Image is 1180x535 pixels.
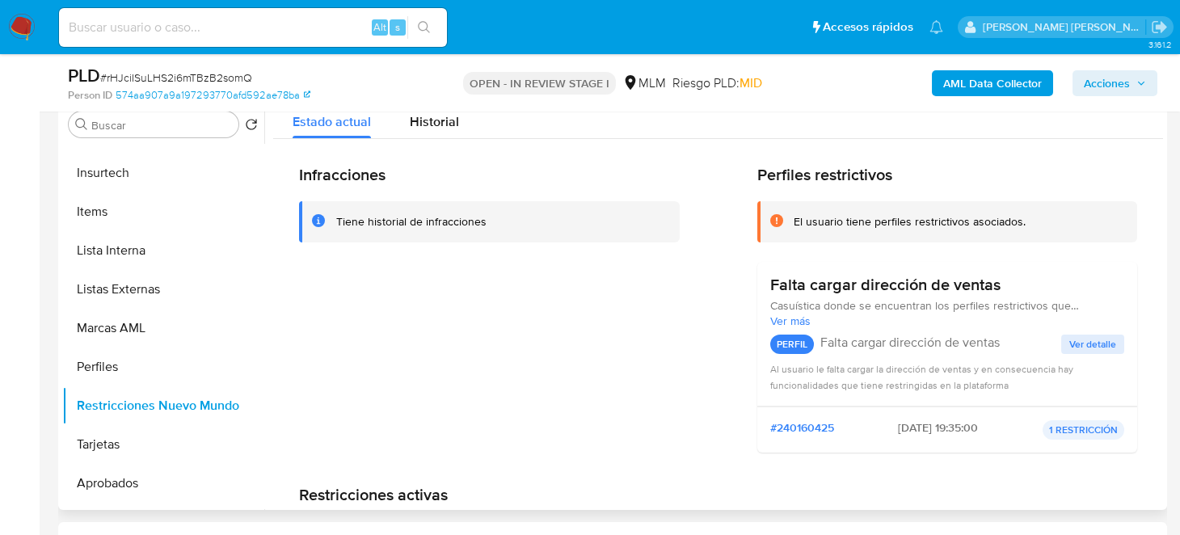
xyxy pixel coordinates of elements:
span: MID [740,74,762,92]
span: s [395,19,400,35]
a: Salir [1151,19,1168,36]
span: Accesos rápidos [823,19,913,36]
p: OPEN - IN REVIEW STAGE I [463,72,616,95]
button: Acciones [1073,70,1157,96]
b: AML Data Collector [943,70,1042,96]
button: Insurtech [62,154,264,192]
button: Items [62,192,264,231]
div: MLM [622,74,666,92]
button: Perfiles [62,348,264,386]
p: brenda.morenoreyes@mercadolibre.com.mx [983,19,1146,35]
a: 574aa907a9a197293770afd592ae78ba [116,88,310,103]
button: Tarjetas [62,425,264,464]
b: Person ID [68,88,112,103]
span: 3.161.2 [1148,38,1172,51]
span: Riesgo PLD: [672,74,762,92]
button: Buscar [75,118,88,131]
button: search-icon [407,16,440,39]
button: AML Data Collector [932,70,1053,96]
button: Lista Interna [62,231,264,270]
b: PLD [68,62,100,88]
button: Restricciones Nuevo Mundo [62,386,264,425]
button: Volver al orden por defecto [245,118,258,136]
span: Acciones [1084,70,1130,96]
button: Listas Externas [62,270,264,309]
span: # rHJciISuLHS2i6mTBzB2somQ [100,70,252,86]
button: Marcas AML [62,309,264,348]
button: Aprobados [62,464,264,503]
span: Alt [373,19,386,35]
a: Notificaciones [929,20,943,34]
input: Buscar usuario o caso... [59,17,447,38]
input: Buscar [91,118,232,133]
